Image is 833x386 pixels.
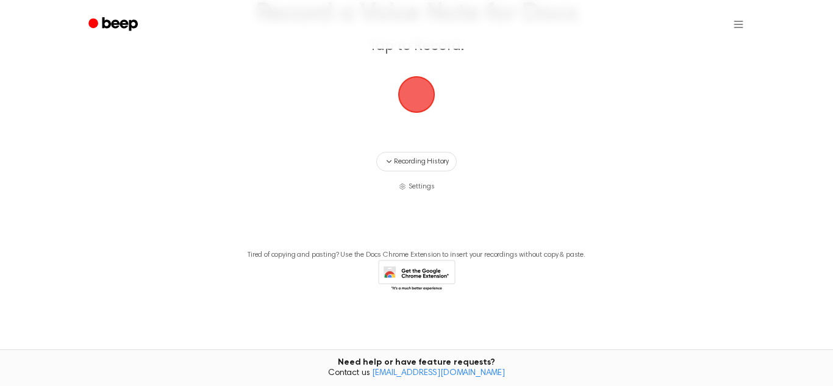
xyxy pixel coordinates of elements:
[724,10,753,39] button: Open menu
[394,156,449,167] span: Recording History
[80,13,149,37] a: Beep
[248,251,585,260] p: Tired of copying and pasting? Use the Docs Chrome Extension to insert your recordings without cop...
[399,181,435,192] button: Settings
[398,76,435,113] button: Beep Logo
[409,181,435,192] span: Settings
[7,368,826,379] span: Contact us
[376,152,457,171] button: Recording History
[372,369,505,377] a: [EMAIL_ADDRESS][DOMAIN_NAME]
